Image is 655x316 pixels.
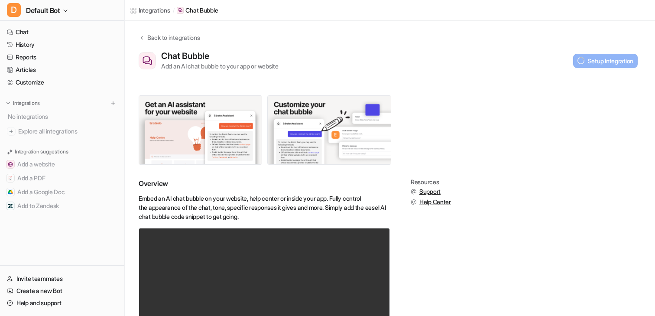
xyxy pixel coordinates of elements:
div: Back to integrations [145,33,200,42]
img: support.svg [411,189,417,195]
img: Add a PDF [8,176,13,181]
button: Add a PDFAdd a PDF [3,171,121,185]
div: Resources [411,179,451,186]
span: Support [419,187,441,196]
a: Articles [3,64,121,76]
button: Add to ZendeskAdd to Zendesk [3,199,121,213]
img: expand menu [5,100,11,106]
button: Support [411,187,451,196]
p: Integrations [13,100,40,107]
a: Create a new Bot [3,285,121,297]
a: Invite teammates [3,273,121,285]
span: Default Bot [26,4,60,16]
img: Add to Zendesk [8,203,13,208]
a: Explore all integrations [3,125,121,137]
h2: Overview [139,179,390,189]
img: support.svg [411,199,417,205]
a: Reports [3,51,121,63]
a: Integrations [130,6,170,15]
button: Add a Google DocAdd a Google Doc [3,185,121,199]
span: / [173,7,175,14]
a: History [3,39,121,51]
span: Explore all integrations [18,124,117,138]
div: No integrations [5,109,121,124]
div: Add an AI chat bubble to your app or website [161,62,279,71]
img: Add a website [8,162,13,167]
span: D [7,3,21,17]
img: menu_add.svg [110,100,116,106]
button: Setup Integration [573,54,638,68]
a: Help and support [3,297,121,309]
button: Help Center [411,198,451,206]
img: explore all integrations [7,127,16,136]
div: Integrations [139,6,170,15]
p: Chat Bubble [185,6,218,15]
p: Embed an AI chat bubble on your website, help center or inside your app. Fully control the appear... [139,194,390,221]
div: Chat Bubble [161,51,213,61]
span: Help Center [419,198,451,206]
button: Back to integrations [139,33,200,51]
p: Integration suggestions [15,148,68,156]
a: Chat [3,26,121,38]
a: Chat Bubble [177,6,218,15]
button: Add a websiteAdd a website [3,157,121,171]
img: Add a Google Doc [8,189,13,195]
a: Customize [3,76,121,88]
button: Integrations [3,99,42,108]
